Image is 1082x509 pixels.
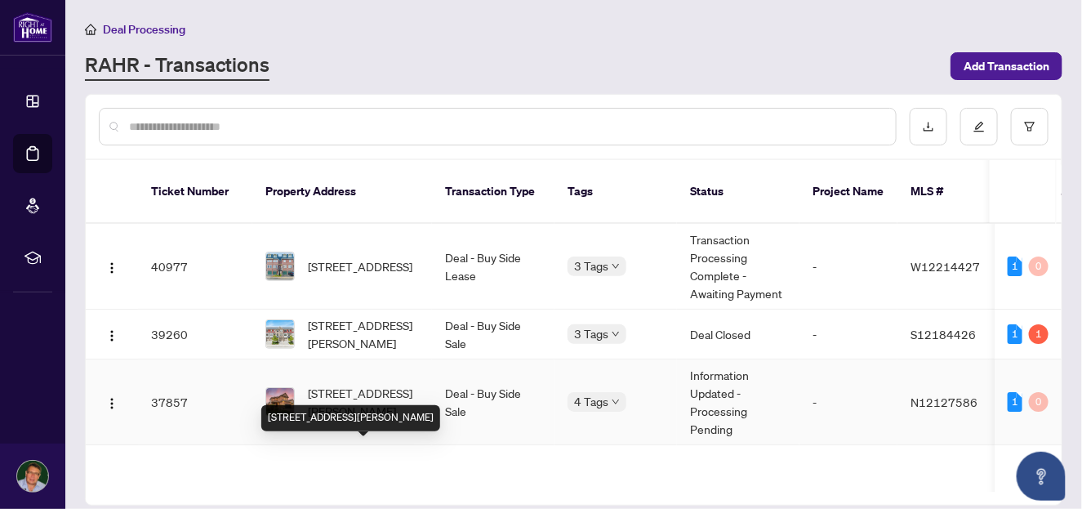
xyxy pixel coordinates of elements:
[911,395,977,409] span: N12127586
[1008,392,1022,412] div: 1
[105,397,118,410] img: Logo
[574,392,608,411] span: 4 Tags
[1011,108,1049,145] button: filter
[105,261,118,275] img: Logo
[138,224,252,310] td: 40977
[1029,257,1049,276] div: 0
[1008,324,1022,344] div: 1
[1029,324,1049,344] div: 1
[432,160,554,224] th: Transaction Type
[105,329,118,342] img: Logo
[99,253,125,279] button: Logo
[923,121,934,132] span: download
[960,108,998,145] button: edit
[911,259,980,274] span: W12214427
[432,310,554,359] td: Deal - Buy Side Sale
[308,316,419,352] span: [STREET_ADDRESS][PERSON_NAME]
[911,327,976,342] span: S12184426
[432,224,554,310] td: Deal - Buy Side Lease
[973,121,985,132] span: edit
[17,461,48,492] img: Profile Icon
[574,257,608,275] span: 3 Tags
[799,224,897,310] td: -
[432,359,554,445] td: Deal - Buy Side Sale
[897,160,1004,224] th: MLS #
[799,310,897,359] td: -
[677,359,799,445] td: Information Updated - Processing Pending
[951,52,1062,80] button: Add Transaction
[252,160,432,224] th: Property Address
[85,51,269,81] a: RAHR - Transactions
[677,310,799,359] td: Deal Closed
[964,53,1049,79] span: Add Transaction
[677,224,799,310] td: Transaction Processing Complete - Awaiting Payment
[261,405,440,431] div: [STREET_ADDRESS][PERSON_NAME]
[612,398,620,406] span: down
[308,384,419,420] span: [STREET_ADDRESS][PERSON_NAME]
[138,310,252,359] td: 39260
[1024,121,1035,132] span: filter
[266,320,294,348] img: thumbnail-img
[13,12,52,42] img: logo
[85,24,96,35] span: home
[677,160,799,224] th: Status
[99,321,125,347] button: Logo
[910,108,947,145] button: download
[612,330,620,338] span: down
[138,359,252,445] td: 37857
[99,389,125,415] button: Logo
[574,324,608,343] span: 3 Tags
[103,22,185,37] span: Deal Processing
[138,160,252,224] th: Ticket Number
[266,252,294,280] img: thumbnail-img
[799,359,897,445] td: -
[266,388,294,416] img: thumbnail-img
[554,160,677,224] th: Tags
[1017,452,1066,501] button: Open asap
[799,160,897,224] th: Project Name
[612,262,620,270] span: down
[308,257,412,275] span: [STREET_ADDRESS]
[1008,257,1022,276] div: 1
[1029,392,1049,412] div: 0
